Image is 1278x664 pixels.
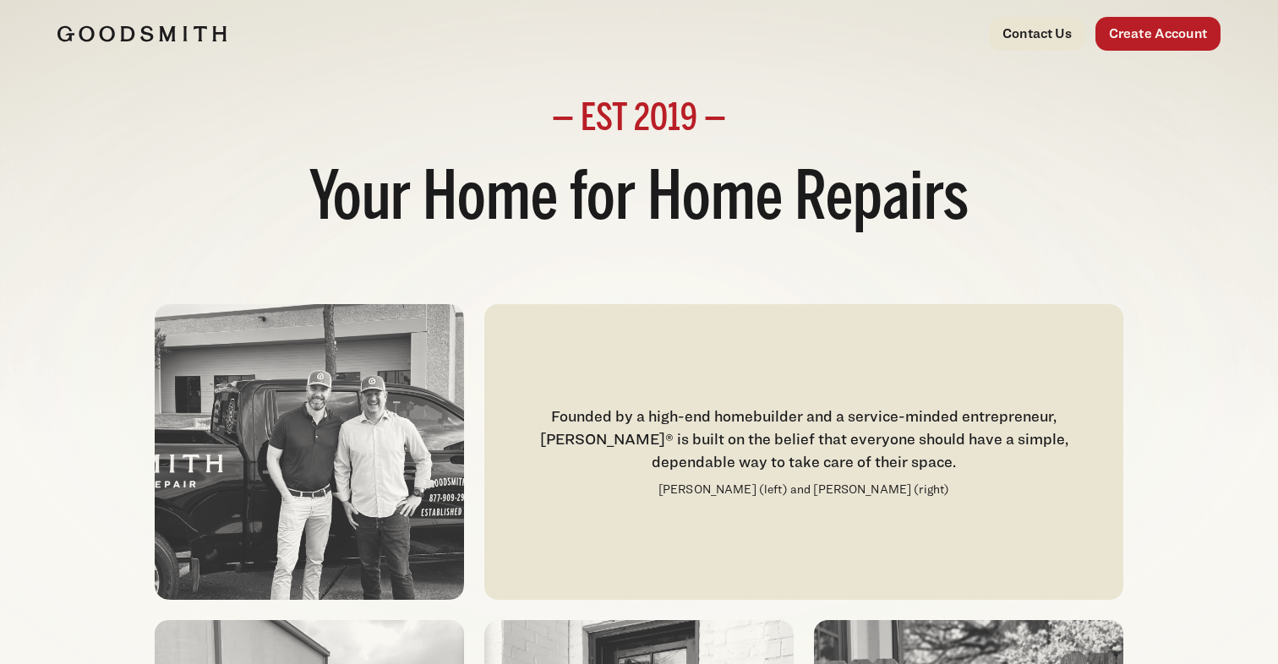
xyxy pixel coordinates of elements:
[57,101,1221,139] h2: — EST 2019 —
[989,17,1085,51] a: Contact Us
[57,25,227,42] img: Goodsmith
[57,159,1221,243] h1: Your Home for Home Repairs
[658,480,949,499] p: [PERSON_NAME] (left) and [PERSON_NAME] (right)
[505,405,1103,473] div: Founded by a high-end homebuilder and a service-minded entrepreneur, [PERSON_NAME]® is built on t...
[1095,17,1221,51] a: Create Account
